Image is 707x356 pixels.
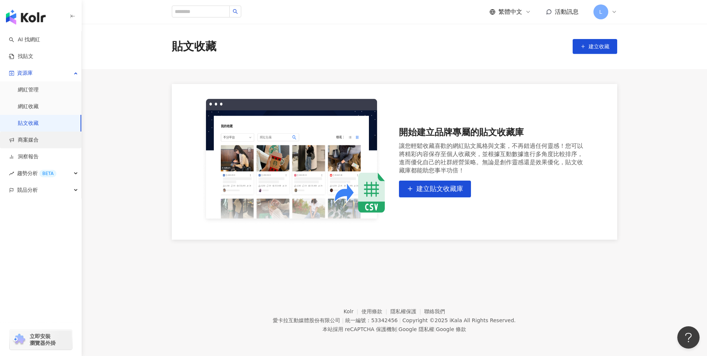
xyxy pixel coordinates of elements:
[416,185,463,193] span: 建立貼文收藏庫
[172,39,216,54] div: 貼文收藏
[323,325,466,334] span: 本站採用 reCAPTCHA 保護機制
[18,120,39,127] a: 貼文收藏
[399,317,401,323] span: |
[344,308,361,314] a: Kolr
[677,326,700,349] iframe: Help Scout Beacon - Open
[18,86,39,94] a: 網紅管理
[233,9,238,14] span: search
[436,326,466,332] a: Google 條款
[434,326,436,332] span: |
[399,142,587,175] div: 讓您輕鬆收藏喜歡的網紅貼文風格與文案，不再錯過任何靈感！您可以將精彩內容保存至個人收藏夾，並根據互動數據進行多角度比較排序，進而優化自己的社群經營策略。無論是創作靈感還是效果優化，貼文收藏庫都能...
[599,8,602,16] span: L
[573,39,617,54] button: 建立收藏
[342,317,344,323] span: |
[17,182,38,198] span: 競品分析
[399,326,434,332] a: Google 隱私權
[424,308,445,314] a: 聯絡我們
[39,170,56,177] div: BETA
[17,165,56,182] span: 趨勢分析
[9,136,39,144] a: 商案媒合
[30,333,56,346] span: 立即安裝 瀏覽器外掛
[449,317,462,323] a: iKala
[273,317,340,323] div: 愛卡拉互動媒體股份有限公司
[202,99,390,225] img: 開始建立品牌專屬的貼文收藏庫
[399,181,471,197] button: 建立貼文收藏庫
[555,8,579,15] span: 活動訊息
[589,43,609,49] span: 建立收藏
[10,330,72,350] a: chrome extension立即安裝 瀏覽器外掛
[17,65,33,81] span: 資源庫
[498,8,522,16] span: 繁體中文
[399,126,587,139] div: 開始建立品牌專屬的貼文收藏庫
[361,308,390,314] a: 使用條款
[6,10,46,25] img: logo
[18,103,39,110] a: 網紅收藏
[9,36,40,43] a: searchAI 找網紅
[9,171,14,176] span: rise
[390,308,425,314] a: 隱私權保護
[9,153,39,161] a: 洞察報告
[397,326,399,332] span: |
[345,317,397,323] div: 統一編號：53342456
[9,53,33,60] a: 找貼文
[12,334,26,346] img: chrome extension
[402,317,515,323] div: Copyright © 2025 All Rights Reserved.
